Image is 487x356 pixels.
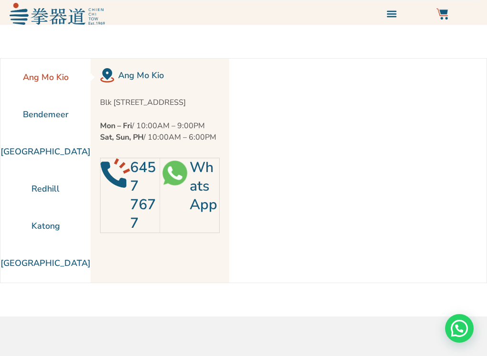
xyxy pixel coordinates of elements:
[190,158,217,214] a: WhatsApp
[100,97,220,108] p: Blk [STREET_ADDRESS]
[118,69,220,82] h2: Ang Mo Kio
[436,8,448,20] img: Website Icon-03
[384,6,400,21] div: Menu Toggle
[100,121,132,131] strong: Mon – Fri
[130,158,156,233] a: 6457 7677
[229,59,487,283] iframe: Chien Chi Tow Healthcare Ang Mo Kio
[100,132,143,142] strong: Sat, Sun, PH
[100,120,220,143] p: / 10:00AM – 9:00PM / 10:00AM – 6:00PM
